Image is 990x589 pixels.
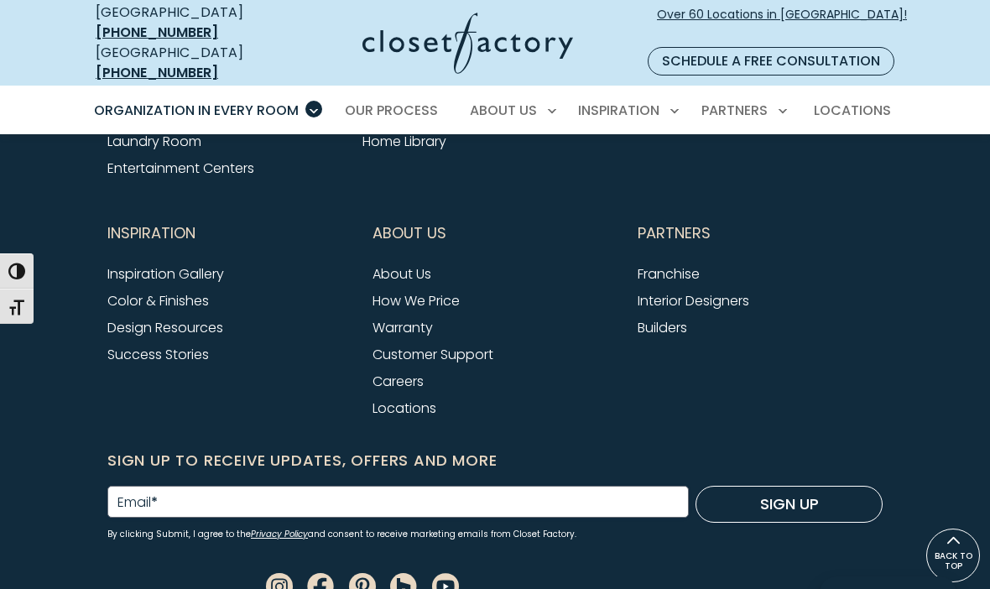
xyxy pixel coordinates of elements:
a: Interior Designers [638,291,749,310]
a: Warranty [373,318,433,337]
button: Footer Subnav Button - Inspiration [107,212,352,254]
a: Locations [373,399,436,418]
span: About Us [470,101,537,120]
a: Customer Support [373,345,493,364]
div: [GEOGRAPHIC_DATA] [96,3,279,43]
a: Careers [373,372,424,391]
a: [PHONE_NUMBER] [96,23,218,42]
a: [PHONE_NUMBER] [96,63,218,82]
a: Inspiration Gallery [107,264,224,284]
span: Partners [701,101,768,120]
span: Inspiration [107,212,195,254]
label: Email [117,496,158,509]
a: Privacy Policy [251,528,308,540]
a: Entertainment Centers [107,159,254,178]
img: Closet Factory Logo [362,13,573,74]
a: About Us [373,264,431,284]
a: BACK TO TOP [926,529,980,582]
small: By clicking Submit, I agree to the and consent to receive marketing emails from Closet Factory. [107,529,689,539]
span: Locations [814,101,891,120]
a: Design Resources [107,318,223,337]
span: Partners [638,212,711,254]
span: About Us [373,212,446,254]
span: Over 60 Locations in [GEOGRAPHIC_DATA]! [657,6,907,41]
button: Footer Subnav Button - About Us [373,212,617,254]
nav: Primary Menu [82,87,908,134]
a: Builders [638,318,687,337]
a: Color & Finishes [107,291,209,310]
h6: Sign Up to Receive Updates, Offers and More [107,449,883,472]
a: Franchise [638,264,700,284]
button: Sign Up [696,486,883,523]
a: Schedule a Free Consultation [648,47,894,76]
a: Home Library [362,132,446,151]
a: How We Price [373,291,460,310]
span: Inspiration [578,101,659,120]
span: Our Process [345,101,438,120]
a: Laundry Room [107,132,201,151]
span: Organization in Every Room [94,101,299,120]
div: [GEOGRAPHIC_DATA] [96,43,279,83]
a: Success Stories [107,345,209,364]
button: Footer Subnav Button - Partners [638,212,883,254]
span: BACK TO TOP [927,551,979,571]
